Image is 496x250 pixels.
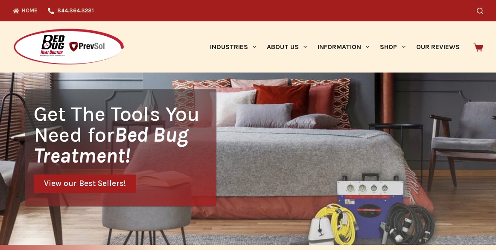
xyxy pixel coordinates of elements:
[204,21,261,73] a: Industries
[204,21,465,73] nav: Primary
[477,8,483,14] button: Search
[13,28,125,66] img: Prevsol/Bed Bug Heat Doctor
[411,21,465,73] a: Our Reviews
[312,21,375,73] a: Information
[34,174,136,193] a: View our Best Sellers!
[34,122,188,168] i: Bed Bug Treatment!
[261,21,312,73] a: About Us
[44,180,126,188] span: View our Best Sellers!
[34,103,216,166] h1: Get The Tools You Need for
[375,21,411,73] a: Shop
